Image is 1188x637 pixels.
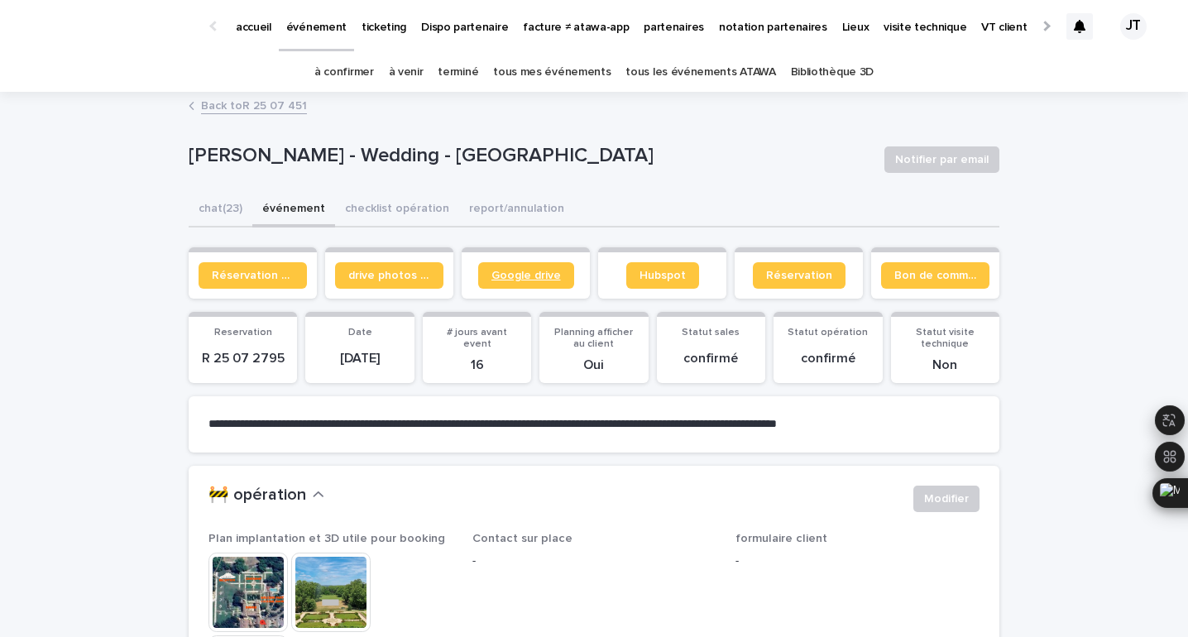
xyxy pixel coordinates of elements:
span: Planning afficher au client [554,328,633,349]
p: [DATE] [315,351,404,366]
span: drive photos coordinateur [348,270,430,281]
p: Oui [549,357,638,373]
span: Statut visite technique [916,328,975,349]
a: tous les événements ATAWA [625,53,775,92]
button: Notifier par email [884,146,999,173]
p: - [735,553,980,570]
button: Modifier [913,486,980,512]
a: terminé [438,53,478,92]
a: Bon de commande [881,262,989,289]
a: Bibliothèque 3D [791,53,874,92]
span: Contact sur place [472,533,572,544]
span: Statut opération [788,328,868,338]
a: Hubspot [626,262,699,289]
p: confirmé [667,351,755,366]
button: report/annulation [459,193,574,227]
a: à venir [389,53,424,92]
a: Réservation [753,262,845,289]
a: Réservation client [199,262,307,289]
span: Modifier [924,491,969,507]
p: 16 [433,357,521,373]
h2: 🚧 opération [208,486,306,505]
span: Reservation [214,328,272,338]
span: Bon de commande [894,270,976,281]
a: tous mes événements [493,53,611,92]
div: JT [1120,13,1147,40]
span: Hubspot [640,270,686,281]
button: 🚧 opération [208,486,324,505]
a: Google drive [478,262,574,289]
button: chat (23) [189,193,252,227]
span: # jours avant event [447,328,507,349]
p: Non [901,357,989,373]
p: R 25 07 2795 [199,351,287,366]
button: checklist opération [335,193,459,227]
span: Statut sales [682,328,740,338]
span: Réservation [766,270,832,281]
img: Ls34BcGeRexTGTNfXpUC [33,10,194,43]
p: [PERSON_NAME] - Wedding - [GEOGRAPHIC_DATA] [189,144,871,168]
p: confirmé [783,351,872,366]
span: Date [348,328,372,338]
span: formulaire client [735,533,827,544]
a: à confirmer [314,53,374,92]
p: - [472,553,716,570]
a: Back toR 25 07 451 [201,95,307,114]
span: Notifier par email [895,151,989,168]
span: Google drive [491,270,561,281]
a: drive photos coordinateur [335,262,443,289]
button: événement [252,193,335,227]
span: Réservation client [212,270,294,281]
span: Plan implantation et 3D utile pour booking [208,533,445,544]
